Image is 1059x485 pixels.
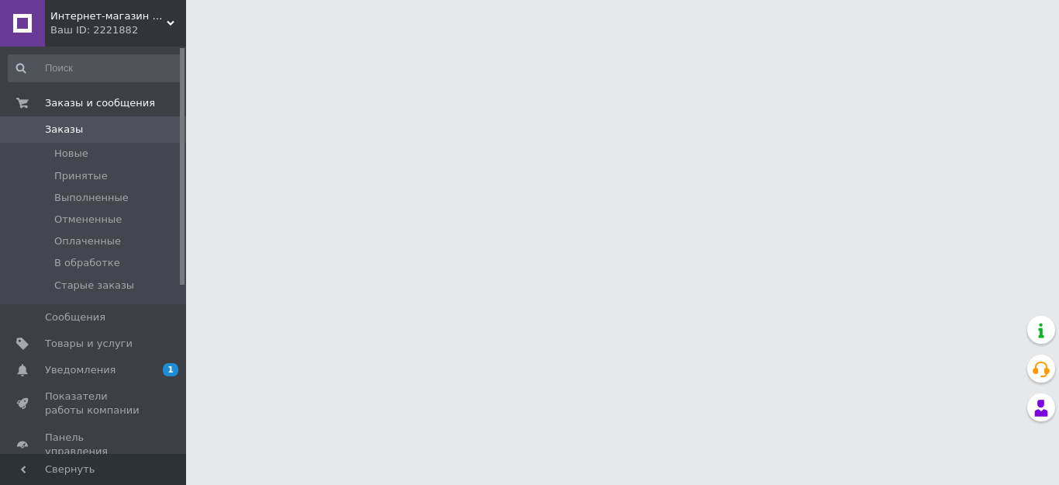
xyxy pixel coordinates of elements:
[54,256,120,270] span: В обработке
[45,96,155,110] span: Заказы и сообщения
[45,337,133,351] span: Товары и услуги
[8,54,183,82] input: Поиск
[54,169,108,183] span: Принятые
[45,310,105,324] span: Сообщения
[45,431,143,459] span: Панель управления
[54,147,88,161] span: Новые
[54,191,129,205] span: Выполненные
[54,213,122,227] span: Отмененные
[45,363,116,377] span: Уведомления
[163,363,178,376] span: 1
[45,390,143,417] span: Показатели работы компании
[50,23,186,37] div: Ваш ID: 2221882
[50,9,167,23] span: Интернет-магазин "Optparfum"
[54,234,121,248] span: Оплаченные
[54,279,134,293] span: Старые заказы
[45,123,83,137] span: Заказы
